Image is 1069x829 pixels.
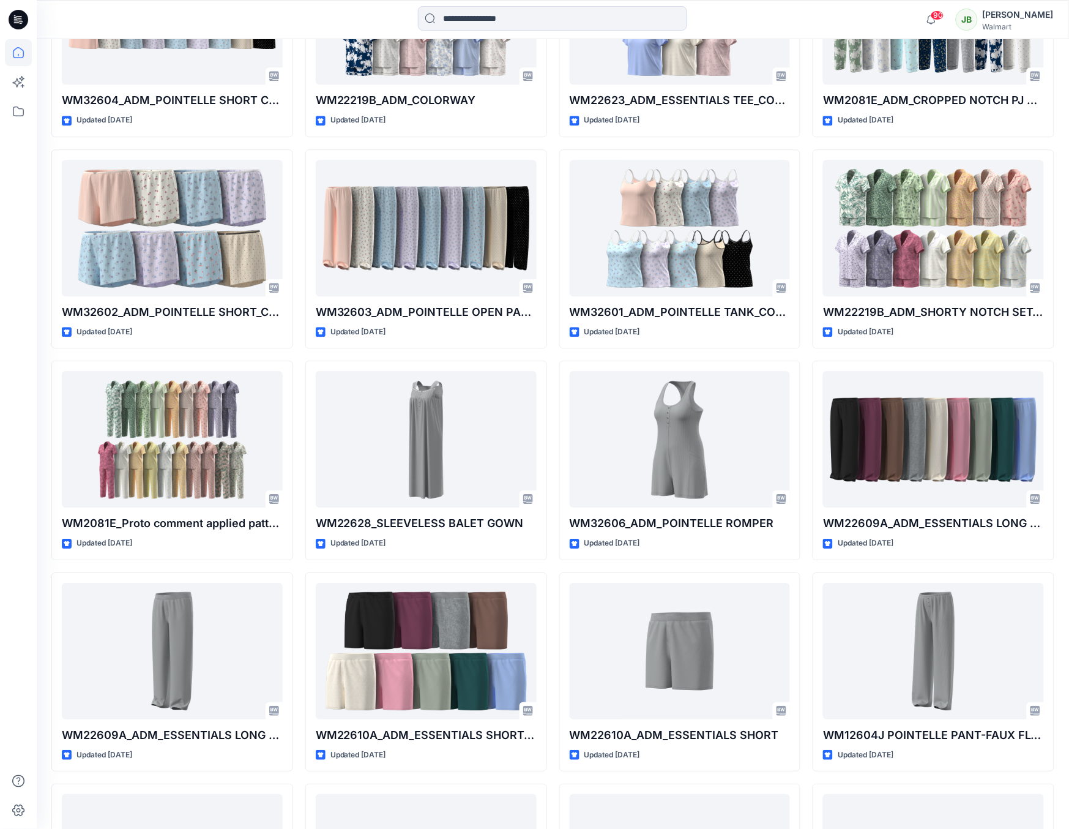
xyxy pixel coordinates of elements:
[330,326,386,339] p: Updated [DATE]
[931,10,944,20] span: 90
[823,727,1044,744] p: WM12604J POINTELLE PANT-FAUX FLY & BUTTONS + PICOT
[62,160,283,296] a: WM32602_ADM_POINTELLE SHORT_COLORWAY
[570,583,791,719] a: WM22610A_ADM_ESSENTIALS SHORT
[838,114,893,127] p: Updated [DATE]
[330,537,386,550] p: Updated [DATE]
[316,515,537,532] p: WM22628_SLEEVELESS BALET GOWN
[823,92,1044,109] p: WM2081E_ADM_CROPPED NOTCH PJ SET w/ STRAIGHT HEM TOP_COLORWAY
[983,7,1054,22] div: [PERSON_NAME]
[570,515,791,532] p: WM32606_ADM_POINTELLE ROMPER
[584,749,640,762] p: Updated [DATE]
[570,727,791,744] p: WM22610A_ADM_ESSENTIALS SHORT
[584,326,640,339] p: Updated [DATE]
[316,160,537,296] a: WM32603_ADM_POINTELLE OPEN PANT_COLORWAY
[76,326,132,339] p: Updated [DATE]
[838,749,893,762] p: Updated [DATE]
[823,371,1044,508] a: WM22609A_ADM_ESSENTIALS LONG PANT_COLORWAY
[316,583,537,719] a: WM22610A_ADM_ESSENTIALS SHORT_COLORWAY
[62,583,283,719] a: WM22609A_ADM_ESSENTIALS LONG PANT
[570,304,791,321] p: WM32601_ADM_POINTELLE TANK_COLORWAY
[838,537,893,550] p: Updated [DATE]
[76,749,132,762] p: Updated [DATE]
[330,114,386,127] p: Updated [DATE]
[62,371,283,508] a: WM2081E_Proto comment applied pattern_COLORWAY
[330,749,386,762] p: Updated [DATE]
[584,537,640,550] p: Updated [DATE]
[76,537,132,550] p: Updated [DATE]
[570,92,791,109] p: WM22623_ADM_ESSENTIALS TEE_COLORWAY
[62,515,283,532] p: WM2081E_Proto comment applied pattern_COLORWAY
[570,371,791,508] a: WM32606_ADM_POINTELLE ROMPER
[62,727,283,744] p: WM22609A_ADM_ESSENTIALS LONG PANT
[316,92,537,109] p: WM22219B_ADM_COLORWAY
[76,114,132,127] p: Updated [DATE]
[316,371,537,508] a: WM22628_SLEEVELESS BALET GOWN
[316,727,537,744] p: WM22610A_ADM_ESSENTIALS SHORT_COLORWAY
[956,9,978,31] div: JB
[983,22,1054,31] div: Walmart
[62,92,283,109] p: WM32604_ADM_POINTELLE SHORT CHEMISE_COLORWAY
[823,160,1044,296] a: WM22219B_ADM_SHORTY NOTCH SET_COLORWAY
[570,160,791,296] a: WM32601_ADM_POINTELLE TANK_COLORWAY
[838,326,893,339] p: Updated [DATE]
[316,304,537,321] p: WM32603_ADM_POINTELLE OPEN PANT_COLORWAY
[584,114,640,127] p: Updated [DATE]
[823,583,1044,719] a: WM12604J POINTELLE PANT-FAUX FLY & BUTTONS + PICOT
[62,304,283,321] p: WM32602_ADM_POINTELLE SHORT_COLORWAY
[823,304,1044,321] p: WM22219B_ADM_SHORTY NOTCH SET_COLORWAY
[823,515,1044,532] p: WM22609A_ADM_ESSENTIALS LONG PANT_COLORWAY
